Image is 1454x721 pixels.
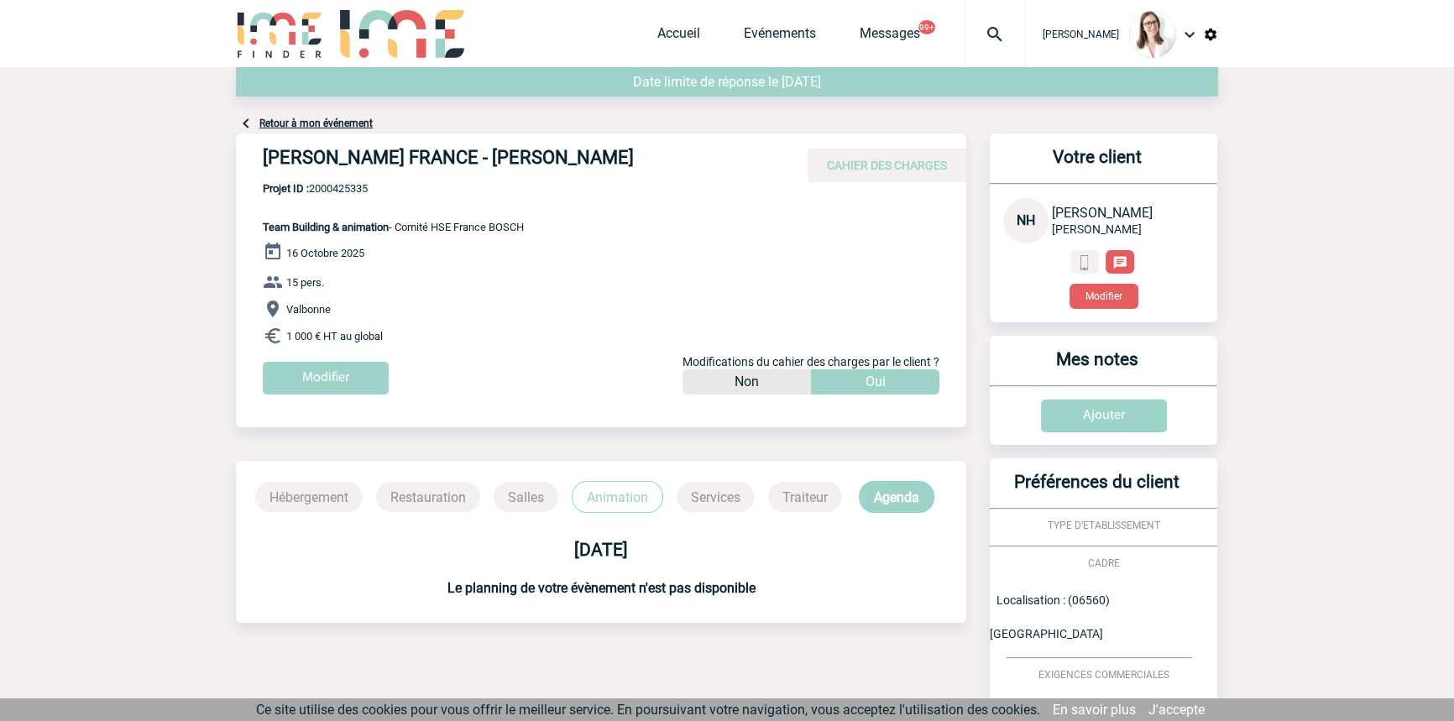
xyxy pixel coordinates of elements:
[263,221,389,233] span: Team Building & animation
[263,362,389,394] input: Modifier
[683,355,939,368] span: Modifications du cahier des charges par le client ?
[768,482,842,512] p: Traiteur
[744,25,816,49] a: Evénements
[256,702,1040,718] span: Ce site utilise des cookies pour vous offrir le meilleur service. En poursuivant votre navigation...
[996,147,1197,183] h3: Votre client
[859,481,934,513] p: Agenda
[286,276,324,289] span: 15 pers.
[996,349,1197,385] h3: Mes notes
[657,25,700,49] a: Accueil
[236,580,966,596] h3: Le planning de votre évènement n'est pas disponible
[1112,255,1127,270] img: chat-24-px-w.png
[860,25,920,49] a: Messages
[1017,212,1035,228] span: NH
[255,482,363,512] p: Hébergement
[1077,255,1092,270] img: portable.png
[866,369,886,394] p: Oui
[286,247,364,259] span: 16 Octobre 2025
[494,482,558,512] p: Salles
[1052,222,1142,236] span: [PERSON_NAME]
[572,481,663,513] p: Animation
[263,182,309,195] b: Projet ID :
[677,482,755,512] p: Services
[1088,557,1120,569] span: CADRE
[259,118,373,129] a: Retour à mon événement
[633,74,821,90] span: Date limite de réponse le [DATE]
[1048,520,1160,531] span: TYPE D'ETABLISSEMENT
[1052,205,1153,221] span: [PERSON_NAME]
[263,147,766,175] h4: [PERSON_NAME] FRANCE - [PERSON_NAME]
[236,10,323,58] img: IME-Finder
[827,159,947,172] span: CAHIER DES CHARGES
[735,369,759,394] p: Non
[1070,284,1138,309] button: Modifier
[1053,702,1136,718] a: En savoir plus
[990,593,1110,640] span: Localisation : (06560) [GEOGRAPHIC_DATA]
[1129,11,1176,58] img: 122719-0.jpg
[1148,702,1205,718] a: J'accepte
[1038,669,1169,681] span: EXIGENCES COMMERCIALES
[376,482,480,512] p: Restauration
[996,472,1197,508] h3: Préférences du client
[263,182,524,195] span: 2000425335
[263,221,524,233] span: - Comité HSE France BOSCH
[1043,29,1119,40] span: [PERSON_NAME]
[286,330,383,342] span: 1 000 € HT au global
[286,303,331,316] span: Valbonne
[918,20,935,34] button: 99+
[1041,400,1167,432] input: Ajouter
[574,540,628,560] b: [DATE]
